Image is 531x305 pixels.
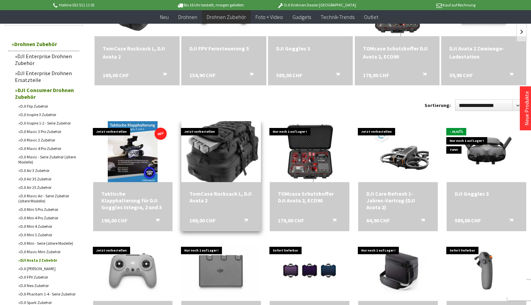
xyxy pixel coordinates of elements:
a: Drohnen [173,10,202,24]
span: Outlet [364,14,378,20]
button: In den Warenkorb [414,71,431,80]
a: Gadgets [288,10,316,24]
button: In den Warenkorb [324,217,341,226]
p: DJI Drohnen Dealer [GEOGRAPHIC_DATA] [264,1,369,9]
img: DJI Avata 2 Umhängetasche [358,244,438,297]
img: DJI Avata 2 ND Filter-Set (ND8/16/32） [270,244,349,297]
span: Foto + Video [256,14,283,20]
a: DJI Air 2S Zubehör [15,183,79,192]
p: Kauf auf Rechnung [370,1,475,9]
a: Drohnen Zubehör [202,10,251,24]
a: DJI FPV Zubehör [15,273,79,281]
button: In den Warenkorb [155,71,171,80]
p: Hotline 032 511 11 03 [52,1,158,9]
a: DJI Inspire 3 Zubehör [15,110,79,119]
span: 179,00 CHF [278,217,304,224]
a: DJI Mini 3 Zubehör [15,231,79,239]
a: DJI Goggles 3 589,00 CHF In den Warenkorb [276,44,345,52]
img: DJI Goggles 3 [447,125,526,178]
a: DJI Avata 2 Zubehör [15,256,79,264]
a: TOMcase Schutzkoffer DJI Avata 2, ECO90 179,00 CHF In den Warenkorb [363,44,432,61]
a: DJI Mavic - Serie Zubehör (ältere Modelle) [15,153,79,166]
button: In den Warenkorb [501,71,517,80]
a: DJI Consumer Drohnen Zubehör [12,85,79,102]
span: 589,00 CHF [276,71,302,79]
button: In den Warenkorb [328,71,344,80]
a: DJI Mavic 3 Zubehör [15,136,79,144]
div: DJI Avata 2 Zweiwege-Ladestation [449,44,518,61]
a: DJI Avata 2 Zweiwege-Ladestation 59,90 CHF In den Warenkorb [449,44,518,61]
div: DJI Goggles 3 [276,44,345,52]
a: DJI Enterprise Drohnen Ersatzteile [12,68,79,85]
img: DJI FPV Fernsteuerung 3 [93,244,173,297]
span: 589,00 CHF [455,217,481,224]
a: DJI Air 3S Zubehör [15,175,79,183]
span: Gadgets [292,14,311,20]
a: DJI Phantom 1-4 - Serie Zubehör [15,290,79,298]
a: DJI Mavic 4 Pro Zubehör [15,144,79,153]
a: DJI [PERSON_NAME] [15,264,79,273]
a: DJI Air 3 Zubehör [15,166,79,175]
button: In den Warenkorb [501,217,517,226]
a: DJI Care Refresh 1-Jahres-Vertrag (DJI Avata 2) 64,90 CHF In den Warenkorb [366,190,430,211]
a: TomCase Rucksack L, DJI Avata 2 169,00 CHF In den Warenkorb [103,44,171,61]
p: Bis 16 Uhr bestellt, morgen geliefert. [158,1,264,9]
img: TomCase Rucksack L, DJI Avata 2 [179,109,264,194]
button: In den Warenkorb [413,217,429,226]
a: DJI Flip Zubehör [15,102,79,110]
a: DJI Mini 4 Zubehör [15,222,79,231]
span: 169,00 CHF [103,71,129,79]
div: TomCase Rucksack L, DJI Avata 2 [103,44,171,61]
div: DJI Care Refresh 1-Jahres-Vertrag (DJI Avata 2) [366,190,430,211]
a: DJI Mini 5 Pro Zubehör [15,205,79,214]
a: DJI Enterprise Drohnen Zubehör [12,51,79,68]
div: Taktische Klapphalterung für DJI Goggles Integra, 2 und 3 [101,190,165,211]
button: In den Warenkorb [147,217,164,226]
div: DJI FPV Fernsteuerung 3 [189,44,258,52]
a: TOMcase Schutzkoffer DJI Avata 2, ECO90 179,00 CHF In den Warenkorb [278,190,341,204]
span: 59,90 CHF [449,71,473,79]
a: Neu [155,10,173,24]
div: TOMcase Schutzkoffer DJI Avata 2, ECO90 [363,44,432,61]
label: Sortierung: [425,100,451,111]
span: 169,00 CHF [189,217,216,224]
a: DJI Mini - Serie (ältere Modelle) [15,239,79,247]
span: 64,90 CHF [366,217,390,224]
div: TOMcase Schutzkoffer DJI Avata 2, ECO90 [278,190,341,204]
a: DJI Mini 4 Pro Zubehör [15,214,79,222]
img: Taktische Klapphalterung für DJI Goggles Integra, 2 und 3 [108,121,158,182]
a: DJI Goggles 3 589,00 CHF In den Warenkorb [455,190,518,197]
span: Neu [160,14,169,20]
a: TomCase Rucksack L, DJI Avata 2 169,00 CHF In den Warenkorb [189,190,253,204]
a: DJI Mavic Air - Serie Zubehör (ältere Modelle) [15,192,79,205]
img: DJI Avata 2 Zweiwege-Ladestation [181,244,261,297]
span: 154,90 CHF [189,71,216,79]
img: DJI RC Motion 3 [447,244,526,297]
a: DJI Mavic 3 Pro Zubehör [15,127,79,136]
a: DJI Mavic Mini Zubehör [15,247,79,256]
span: Drohnen [178,14,197,20]
img: TOMcase Schutzkoffer DJI Avata 2, ECO90 [279,121,340,182]
div: DJI Goggles 3 [455,190,518,197]
a: DJI Neo Zubehör [15,281,79,290]
span: 179,00 CHF [363,71,389,79]
span: 190,00 CHF [101,217,127,224]
a: DJI FPV Fernsteuerung 3 154,90 CHF In den Warenkorb [189,44,258,52]
button: In den Warenkorb [241,71,258,80]
button: In den Warenkorb [236,217,252,226]
a: Technik-Trends [316,10,359,24]
img: DJI Care Refresh 1-Jahres-Vertrag (DJI Avata 2) [368,121,429,182]
a: Foto + Video [251,10,288,24]
a: Neue Produkte [523,91,530,126]
a: Taktische Klapphalterung für DJI Goggles Integra, 2 und 3 190,00 CHF In den Warenkorb [101,190,165,211]
a: Outlet [359,10,383,24]
span: Technik-Trends [321,14,354,20]
span: Drohnen Zubehör [207,14,246,20]
a: DJI Inspire 1-2 - Serie Zubehör [15,119,79,127]
div: TomCase Rucksack L, DJI Avata 2 [189,190,253,204]
a: Drohnen Zubehör [8,37,79,51]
